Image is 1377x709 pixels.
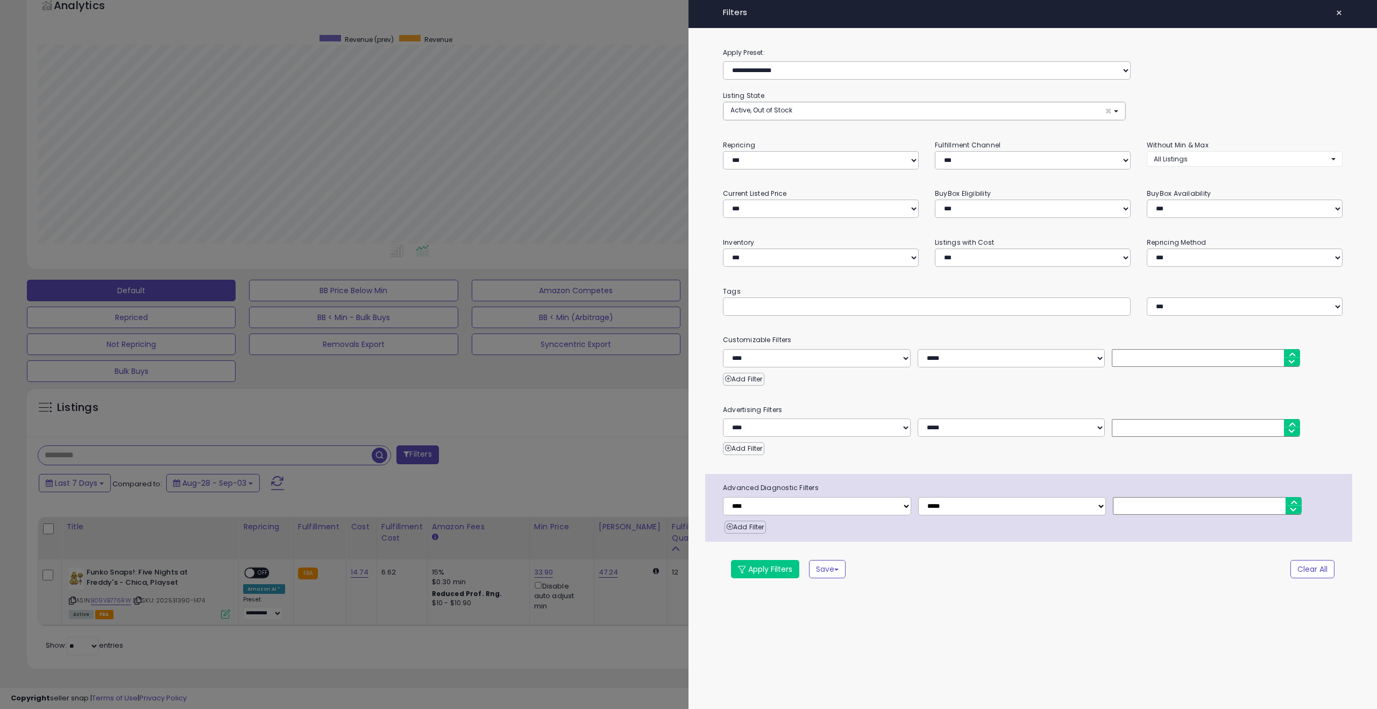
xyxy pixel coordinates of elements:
[1105,105,1112,117] span: ×
[715,286,1351,297] small: Tags
[723,373,764,386] button: Add Filter
[730,105,792,115] span: Active, Out of Stock
[1147,189,1211,198] small: BuyBox Availability
[723,442,764,455] button: Add Filter
[935,140,1000,150] small: Fulfillment Channel
[1147,140,1209,150] small: Without Min & Max
[715,334,1351,346] small: Customizable Filters
[723,91,764,100] small: Listing State
[1147,238,1206,247] small: Repricing Method
[935,189,991,198] small: BuyBox Eligibility
[723,102,1125,120] button: Active, Out of Stock ×
[935,238,994,247] small: Listings with Cost
[723,189,786,198] small: Current Listed Price
[809,560,846,578] button: Save
[731,560,799,578] button: Apply Filters
[715,47,1351,59] label: Apply Preset:
[723,140,755,150] small: Repricing
[723,238,754,247] small: Inventory
[1154,154,1188,164] span: All Listings
[715,404,1351,416] small: Advertising Filters
[1290,560,1335,578] button: Clear All
[715,482,1352,494] span: Advanced Diagnostic Filters
[723,8,1343,17] h4: Filters
[1336,5,1343,20] span: ×
[725,521,766,534] button: Add Filter
[1147,151,1343,167] button: All Listings
[1331,5,1347,20] button: ×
